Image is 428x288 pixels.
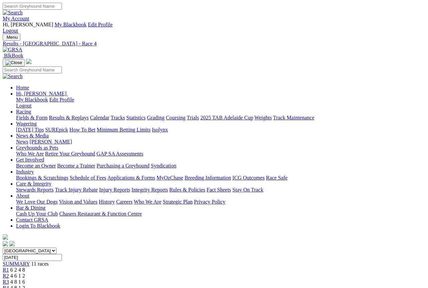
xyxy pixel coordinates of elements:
[147,115,165,120] a: Grading
[10,279,25,285] span: 4 8 1 6
[16,205,45,211] a: Bar & Dining
[126,115,146,120] a: Statistics
[116,199,132,205] a: Careers
[232,187,263,193] a: Stay On Track
[232,175,264,181] a: ICG Outcomes
[16,139,28,145] a: News
[16,175,68,181] a: Bookings & Scratchings
[16,133,49,138] a: News & Media
[97,151,143,157] a: GAP SA Assessments
[16,193,29,199] a: About
[266,175,287,181] a: Race Safe
[16,199,425,205] div: About
[16,127,425,133] div: Wagering
[3,254,62,261] input: Select date
[3,28,18,33] a: Logout
[5,60,22,65] img: Close
[70,175,106,181] a: Schedule of Fees
[45,127,68,132] a: SUREpick
[57,163,95,169] a: Become a Trainer
[59,199,97,205] a: Vision and Values
[3,22,53,27] span: Hi, [PERSON_NAME]
[45,151,95,157] a: Retire Your Greyhound
[254,115,272,120] a: Weights
[16,211,58,217] a: Cash Up Your Club
[10,273,25,279] span: 4 6 1 2
[200,115,253,120] a: 2025 TAB Adelaide Cup
[163,199,193,205] a: Strategic Plan
[16,151,425,157] div: Greyhounds as Pets
[16,199,58,205] a: We Love Our Dogs
[207,187,231,193] a: Fact Sheets
[16,151,44,157] a: Who We Are
[131,187,168,193] a: Integrity Reports
[16,139,425,145] div: News & Media
[16,115,47,120] a: Fields & Form
[3,59,25,66] button: Toggle navigation
[16,187,425,193] div: Care & Integrity
[16,97,48,102] a: My Blackbook
[31,261,48,267] span: 11 races
[3,279,9,285] span: R3
[16,163,425,169] div: Get Involved
[97,127,150,132] a: Minimum Betting Limits
[16,211,425,217] div: Bar & Dining
[16,217,48,223] a: Contact GRSA
[16,169,34,175] a: Industry
[3,53,23,58] a: BlkBook
[9,241,15,246] img: twitter.svg
[55,187,98,193] a: Track Injury Rebate
[90,115,109,120] a: Calendar
[3,16,29,21] a: My Account
[166,115,186,120] a: Coursing
[111,115,125,120] a: Tracks
[55,22,87,27] a: My Blackbook
[16,157,44,163] a: Get Involved
[16,163,56,169] a: Become an Owner
[16,175,425,181] div: Industry
[107,175,155,181] a: Applications & Forms
[3,234,8,240] img: logo-grsa-white.png
[16,109,31,114] a: Racing
[169,187,205,193] a: Rules & Policies
[88,22,113,27] a: Edit Profile
[16,127,44,132] a: [DATE] Tips
[3,10,23,16] img: Search
[70,127,96,132] a: How To Bet
[49,115,89,120] a: Results & Replays
[3,273,9,279] a: R2
[59,211,142,217] a: Chasers Restaurant & Function Centre
[3,66,62,73] input: Search
[3,47,22,53] img: GRSA
[16,91,67,96] span: Hi, [PERSON_NAME]
[16,91,68,96] a: Hi, [PERSON_NAME]
[16,145,58,151] a: Greyhounds as Pets
[194,199,225,205] a: Privacy Policy
[10,267,25,273] span: 6 2 4 8
[99,199,115,205] a: History
[16,103,31,108] a: Logout
[16,181,51,187] a: Care & Integrity
[3,34,20,41] button: Toggle navigation
[16,115,425,121] div: Racing
[16,97,425,109] div: Hi, [PERSON_NAME]
[3,267,9,273] a: R1
[3,41,425,47] a: Results - [GEOGRAPHIC_DATA] - Race 4
[16,121,37,126] a: Wagering
[97,163,149,169] a: Purchasing a Greyhound
[16,187,53,193] a: Stewards Reports
[187,115,199,120] a: Trials
[3,261,30,267] a: SUMMARY
[273,115,314,120] a: Track Maintenance
[156,175,183,181] a: MyOzChase
[151,163,176,169] a: Syndication
[152,127,168,132] a: Isolynx
[3,241,8,246] img: facebook.svg
[185,175,231,181] a: Breeding Information
[134,199,162,205] a: Who We Are
[26,59,31,64] img: logo-grsa-white.png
